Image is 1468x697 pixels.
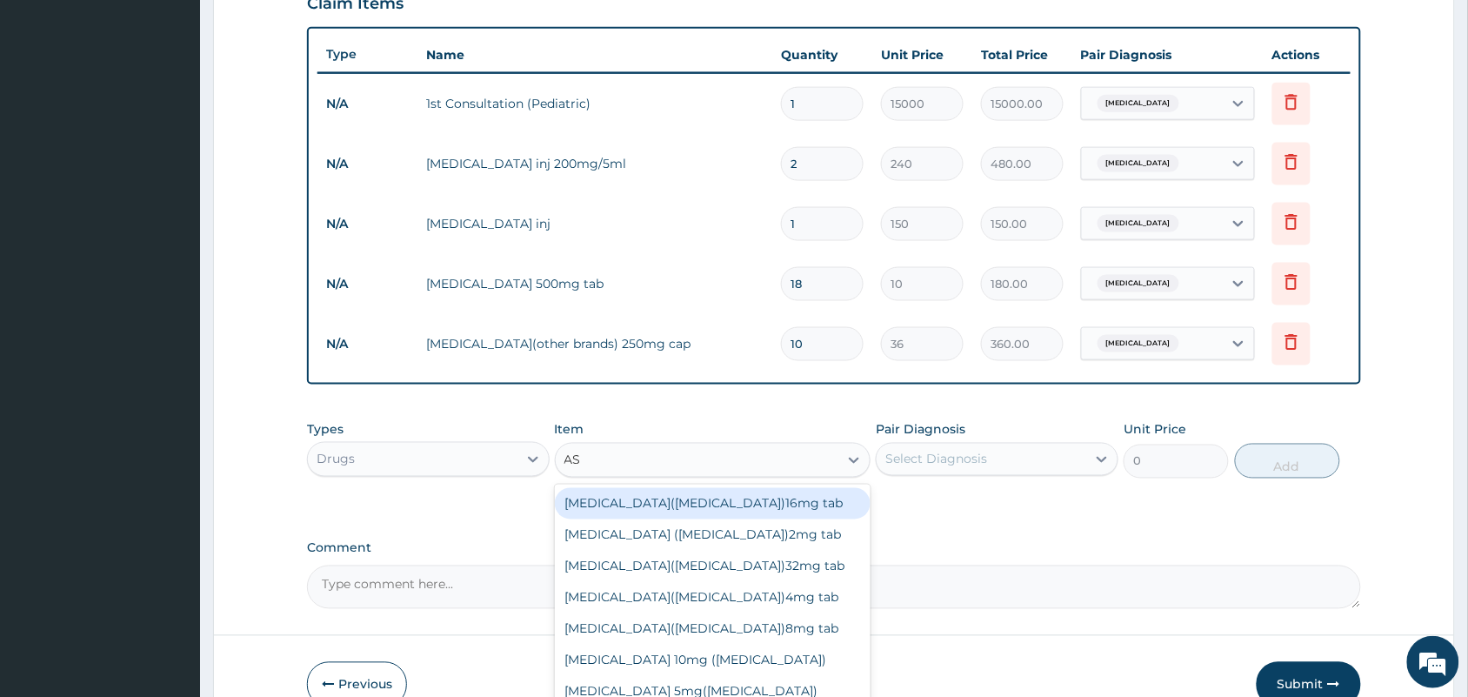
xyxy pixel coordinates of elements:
td: N/A [317,88,417,120]
span: [MEDICAL_DATA] [1098,215,1179,232]
td: [MEDICAL_DATA] inj 200mg/5ml [417,146,772,181]
td: N/A [317,328,417,360]
th: Name [417,37,772,72]
span: [MEDICAL_DATA] [1098,155,1179,172]
span: [MEDICAL_DATA] [1098,275,1179,292]
th: Unit Price [872,37,972,72]
td: N/A [317,208,417,240]
textarea: Type your message and hit 'Enter' [9,475,331,536]
div: [MEDICAL_DATA] ([MEDICAL_DATA])2mg tab [555,519,871,551]
div: Drugs [317,451,355,468]
span: [MEDICAL_DATA] [1098,95,1179,112]
label: Pair Diagnosis [876,421,965,439]
label: Comment [307,541,1361,556]
div: [MEDICAL_DATA]([MEDICAL_DATA])16mg tab [555,488,871,519]
img: d_794563401_company_1708531726252_794563401 [32,87,70,131]
div: [MEDICAL_DATA]([MEDICAL_DATA])32mg tab [555,551,871,582]
button: Add [1235,444,1340,479]
label: Item [555,421,584,439]
span: [MEDICAL_DATA] [1098,335,1179,352]
label: Types [307,423,344,438]
th: Actions [1264,37,1351,72]
div: Select Diagnosis [885,451,987,468]
label: Unit Price [1124,421,1186,439]
div: Minimize live chat window [285,9,327,50]
th: Pair Diagnosis [1072,37,1264,72]
td: N/A [317,148,417,180]
td: [MEDICAL_DATA] inj [417,206,772,241]
div: [MEDICAL_DATA]([MEDICAL_DATA])4mg tab [555,582,871,613]
th: Type [317,38,417,70]
td: N/A [317,268,417,300]
div: Chat with us now [90,97,292,120]
td: 1st Consultation (Pediatric) [417,86,772,121]
span: We're online! [101,219,240,395]
td: [MEDICAL_DATA] 500mg tab [417,266,772,301]
div: [MEDICAL_DATA] 10mg ([MEDICAL_DATA]) [555,645,871,676]
div: [MEDICAL_DATA]([MEDICAL_DATA])8mg tab [555,613,871,645]
th: Quantity [772,37,872,72]
td: [MEDICAL_DATA](other brands) 250mg cap [417,326,772,361]
th: Total Price [972,37,1072,72]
